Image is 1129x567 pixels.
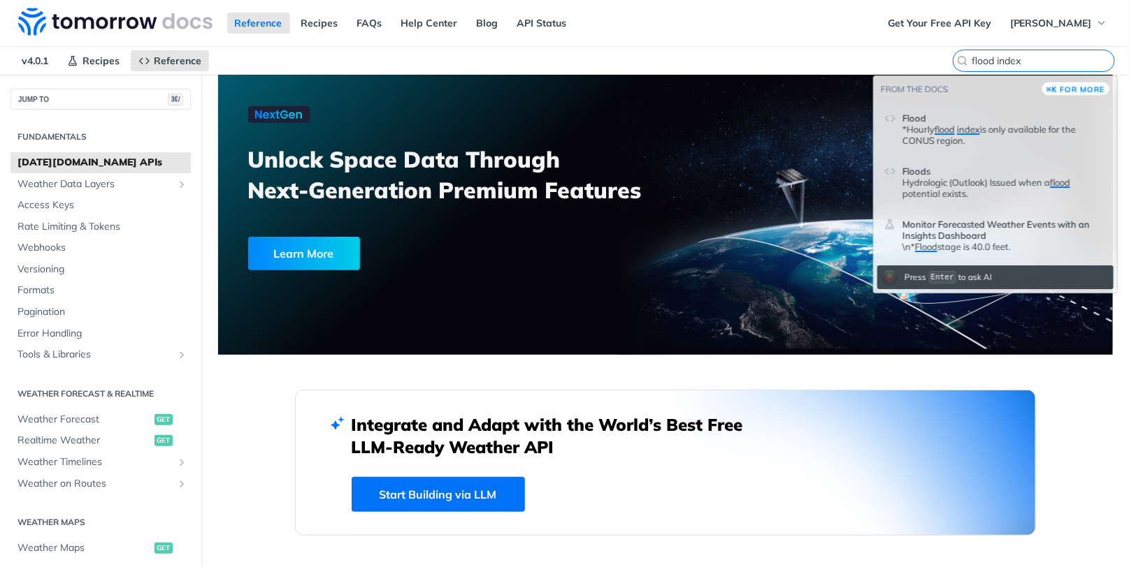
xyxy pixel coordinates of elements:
a: Recipes [59,50,127,71]
span: for more [1060,84,1105,94]
span: Error Handling [17,327,187,341]
a: FloodsHydrologic (Outlook) Issued when afloodpotential exists. [877,154,1114,205]
span: Versioning [17,263,187,277]
span: Floods [903,165,930,177]
a: Weather Data LayersShow subpages for Weather Data Layers [10,174,191,195]
a: Learn More [248,237,594,270]
p: Hydrologic (Outlook) Issued when a potential exists. [903,177,1107,199]
a: Pagination [10,302,191,323]
span: ⌘/ [168,94,183,105]
header: Monitor Forecasted Weather Events with an Insights Dashboard [903,213,1107,241]
a: Weather Forecastget [10,409,191,430]
a: Weather on RoutesShow subpages for Weather on Routes [10,473,191,494]
button: Show subpages for Tools & Libraries [176,349,187,360]
span: From the docs [881,84,948,94]
div: Flood [903,124,1107,146]
h2: Integrate and Adapt with the World’s Best Free LLM-Ready Weather API [352,413,764,458]
div: Press to ask AI [901,267,995,288]
a: Rate Limiting & Tokens [10,216,191,237]
span: index [957,124,980,135]
span: Tools & Libraries [17,348,173,362]
span: flood [935,124,955,135]
a: Versioning [10,259,191,280]
span: Weather Data Layers [17,177,173,191]
header: Flood [903,107,1107,124]
span: Weather Maps [17,541,151,555]
span: v4.0.1 [14,50,56,71]
span: Flood [903,112,926,124]
button: ⌘Kfor more [1042,82,1110,96]
span: Monitor Forecasted Weather Events with an Insights Dashboard [903,219,1107,241]
a: Flood*Hourlyflood indexis only available for the CONUS region. [877,101,1114,152]
span: Weather Forecast [17,413,151,427]
span: Formats [17,283,187,297]
p: \n* stage is 40.0 feet. [903,241,1107,252]
span: [PERSON_NAME] [1010,17,1092,29]
div: Learn More [248,237,360,270]
div: Floods [903,177,1107,199]
a: Recipes [294,13,346,34]
h2: Fundamentals [10,131,191,143]
a: Formats [10,280,191,301]
a: Reference [227,13,290,34]
button: Show subpages for Weather Data Layers [176,179,187,190]
a: [DATE][DOMAIN_NAME] APIs [10,152,191,173]
span: Reference [154,54,201,67]
svg: Search [957,55,968,66]
span: [DATE][DOMAIN_NAME] APIs [17,156,187,170]
span: Pagination [17,305,187,319]
a: Blog [469,13,506,34]
button: JUMP TO⌘/ [10,89,191,110]
header: Floods [903,160,1107,177]
input: Search [972,54,1114,67]
span: Webhooks [17,241,187,255]
img: Tomorrow.io Weather API Docs [18,8,213,36]
a: Help Center [394,13,466,34]
p: *Hourly is only available for the CONUS region. [903,124,1107,146]
span: Realtime Weather [17,434,151,448]
a: Weather Mapsget [10,538,191,559]
h3: Unlock Space Data Through Next-Generation Premium Features [248,144,681,205]
a: Start Building via LLM [352,477,525,512]
div: Monitor Forecasted Weather Events with an Insights Dashboard [903,241,1107,252]
span: Recipes [82,54,120,67]
a: FAQs [350,13,390,34]
button: Show subpages for Weather Timelines [176,457,187,468]
a: Reference [131,50,209,71]
kbd: Enter [929,271,956,283]
span: Weather Timelines [17,455,173,469]
a: Monitor Forecasted Weather Events with an Insights Dashboard\n*Floodstage is 40.0 feet. [877,207,1114,258]
span: Rate Limiting & Tokens [17,220,187,234]
span: get [154,435,173,446]
h2: Weather Maps [10,516,191,529]
button: [PERSON_NAME] [1002,13,1115,34]
a: Error Handling [10,323,191,344]
a: Weather TimelinesShow subpages for Weather Timelines [10,452,191,473]
a: Tools & LibrariesShow subpages for Tools & Libraries [10,344,191,365]
a: Access Keys [10,195,191,216]
span: Access Keys [17,198,187,212]
span: get [154,543,173,554]
a: Get Your Free API Key [880,13,999,34]
span: get [154,414,173,425]
a: API Status [510,13,575,34]
span: Weather on Routes [17,477,173,491]
span: flood [1050,177,1070,188]
span: Flood [915,241,937,252]
h2: Weather Forecast & realtime [10,388,191,400]
a: Realtime Weatherget [10,430,191,451]
img: NextGen [248,106,310,123]
kbd: ⌘K [1047,82,1057,96]
button: Show subpages for Weather on Routes [176,478,187,489]
a: Webhooks [10,237,191,258]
